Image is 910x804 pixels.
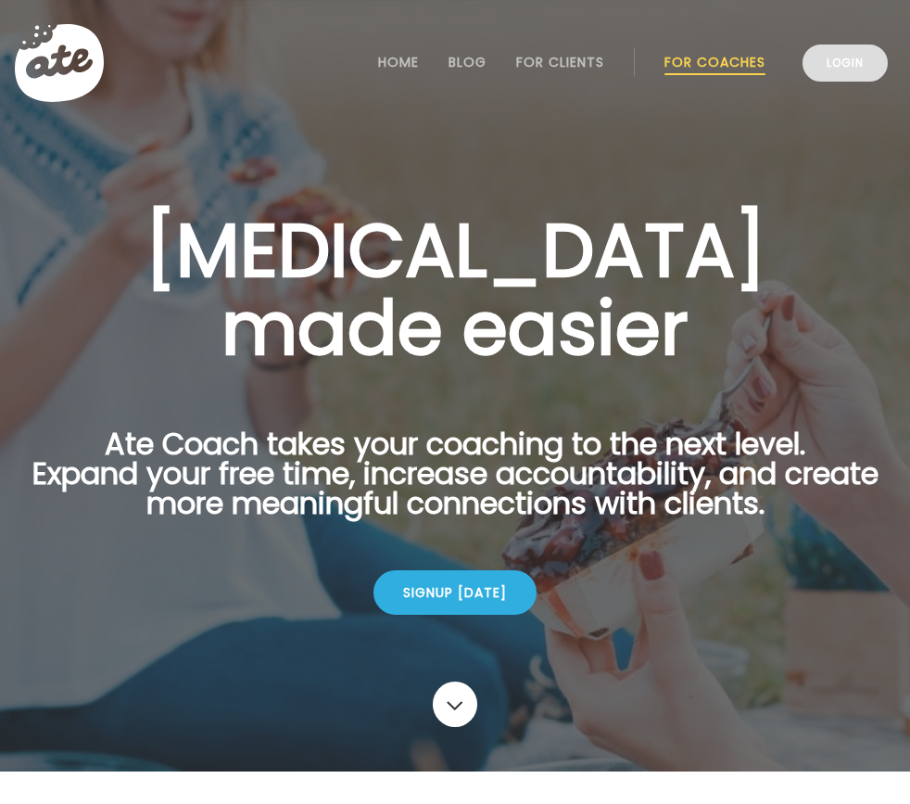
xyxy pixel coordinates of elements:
p: Ate Coach takes your coaching to the next level. Expand your free time, increase accountability, ... [22,429,888,541]
a: Home [378,55,419,70]
a: Blog [449,55,487,70]
h1: [MEDICAL_DATA] made easier [22,211,888,367]
a: Login [803,45,888,82]
a: For Clients [516,55,604,70]
a: For Coaches [664,55,765,70]
div: Signup [DATE] [373,570,537,615]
